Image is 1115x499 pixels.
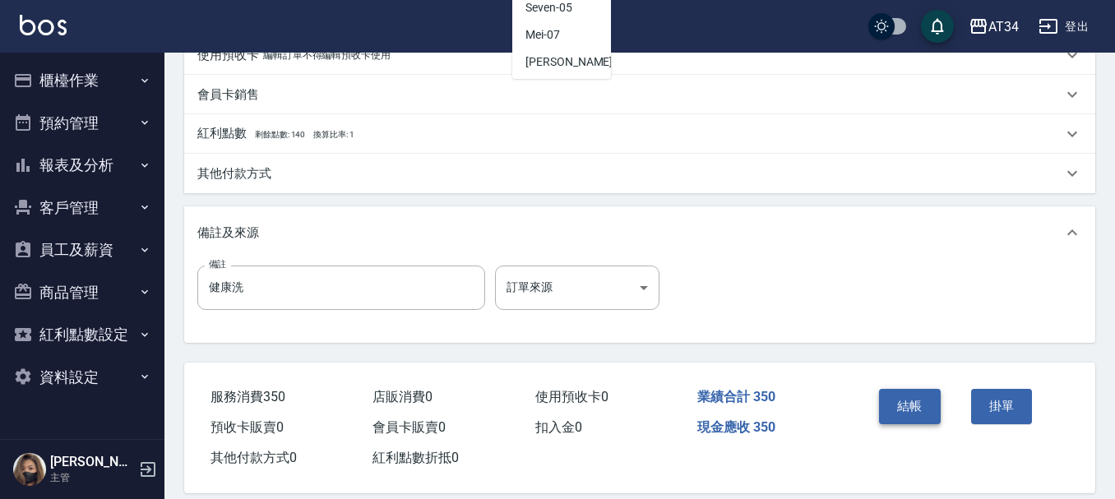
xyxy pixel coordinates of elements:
[50,454,134,470] h5: [PERSON_NAME]
[525,26,560,44] span: Mei -07
[697,419,775,435] span: 現金應收 350
[313,130,354,139] span: 換算比率: 1
[971,389,1033,423] button: 掛單
[7,187,158,229] button: 客戶管理
[7,271,158,314] button: 商品管理
[50,470,134,485] p: 主管
[184,154,1095,193] div: 其他付款方式
[525,53,629,71] span: [PERSON_NAME] -08
[197,224,259,242] p: 備註及來源
[184,114,1095,154] div: 紅利點數剩餘點數: 140換算比率: 1
[535,419,582,435] span: 扣入金 0
[197,86,259,104] p: 會員卡銷售
[921,10,954,43] button: save
[197,47,259,64] p: 使用預收卡
[879,389,941,423] button: 結帳
[7,59,158,102] button: 櫃檯作業
[7,102,158,145] button: 預約管理
[372,419,446,435] span: 會員卡販賣 0
[209,258,226,270] label: 備註
[211,389,285,404] span: 服務消費 350
[211,419,284,435] span: 預收卡販賣 0
[184,75,1095,114] div: 會員卡銷售
[13,453,46,486] img: Person
[255,130,306,139] span: 剩餘點數: 140
[197,125,354,143] p: 紅利點數
[7,356,158,399] button: 資料設定
[263,47,391,64] p: 編輯訂單不得編輯預收卡使用
[197,165,271,183] p: 其他付款方式
[988,16,1019,37] div: AT34
[211,450,297,465] span: 其他付款方式 0
[697,389,775,404] span: 業績合計 350
[962,10,1025,44] button: AT34
[7,313,158,356] button: 紅利點數設定
[20,15,67,35] img: Logo
[7,229,158,271] button: 員工及薪資
[1032,12,1095,42] button: 登出
[372,450,459,465] span: 紅利點數折抵 0
[535,389,608,404] span: 使用預收卡 0
[184,206,1095,259] div: 備註及來源
[184,35,1095,75] div: 使用預收卡編輯訂單不得編輯預收卡使用
[372,389,433,404] span: 店販消費 0
[7,144,158,187] button: 報表及分析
